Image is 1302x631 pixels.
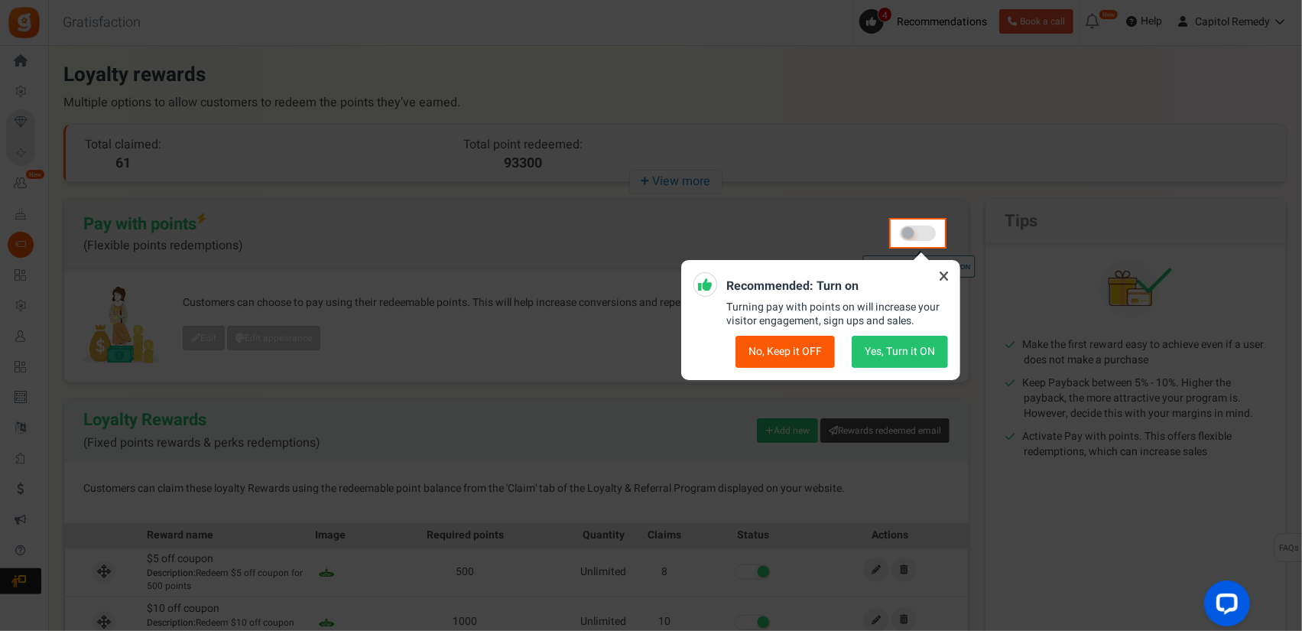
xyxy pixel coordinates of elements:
button: Yes, Turn it ON [852,336,948,368]
h5: Recommended: Turn on [726,280,948,294]
p: Turning pay with points on will increase your visitor engagement, sign ups and sales. [726,301,948,328]
button: No, Keep it OFF [735,336,835,368]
